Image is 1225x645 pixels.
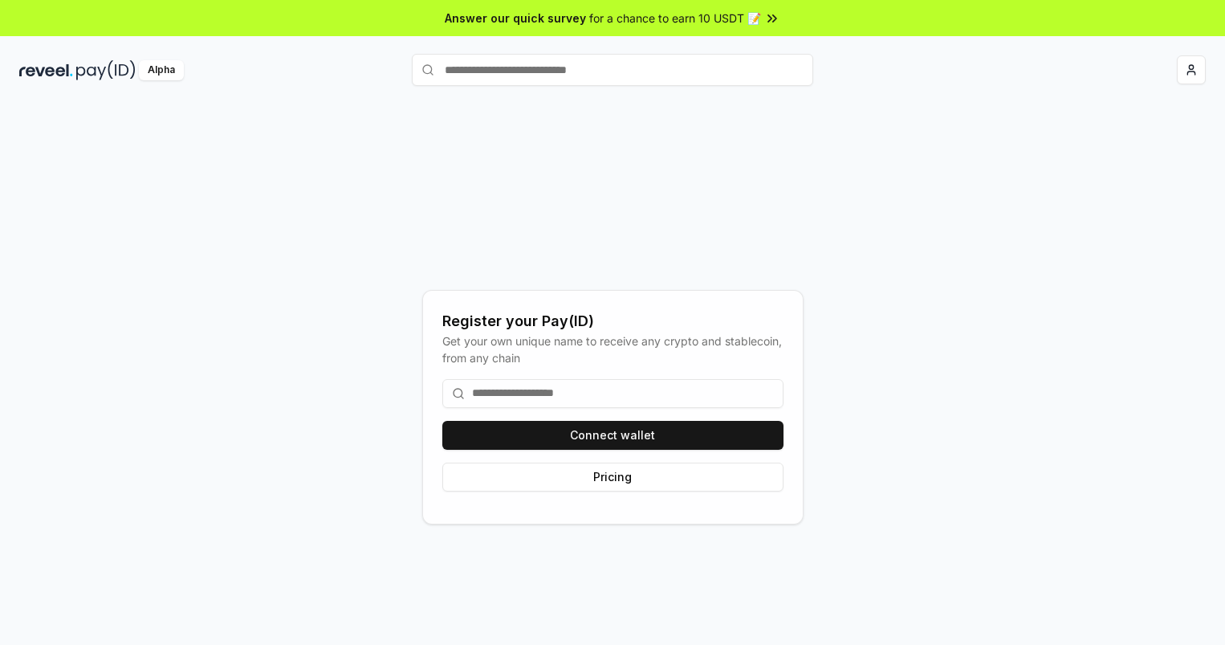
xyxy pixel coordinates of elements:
button: Pricing [442,463,783,492]
img: pay_id [76,60,136,80]
span: Answer our quick survey [445,10,586,27]
img: reveel_dark [19,60,73,80]
span: for a chance to earn 10 USDT 📝 [589,10,761,27]
div: Alpha [139,60,184,80]
div: Register your Pay(ID) [442,310,783,333]
button: Connect wallet [442,421,783,450]
div: Get your own unique name to receive any crypto and stablecoin, from any chain [442,333,783,366]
